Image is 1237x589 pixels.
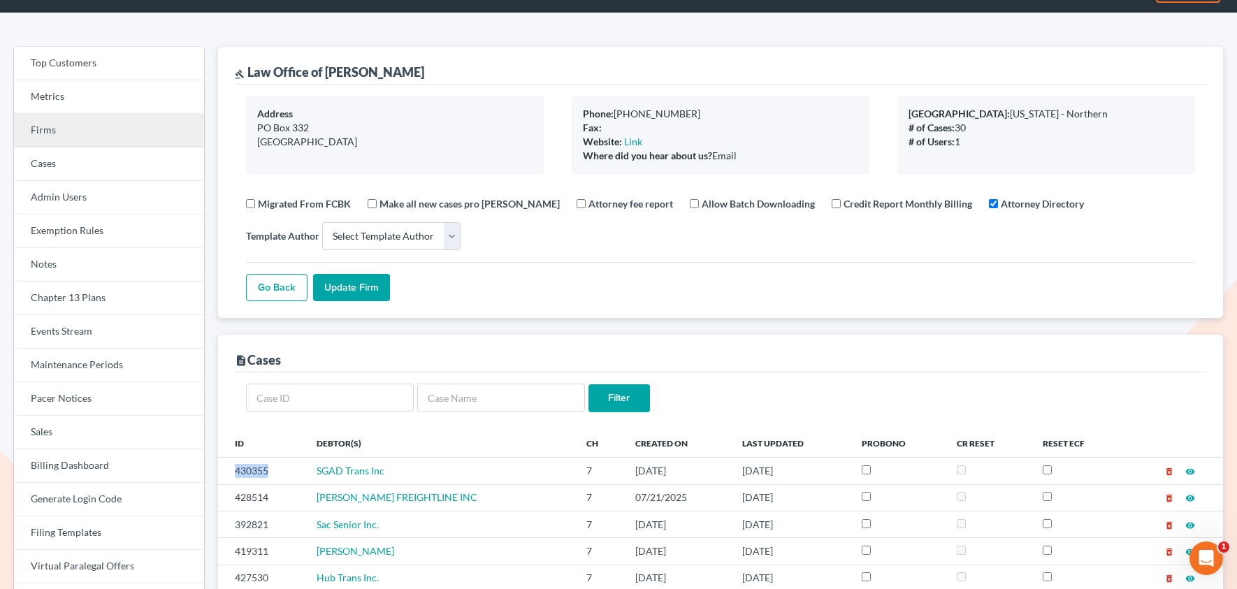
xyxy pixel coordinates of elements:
a: visibility [1185,491,1195,503]
a: visibility [1185,545,1195,557]
a: Chapter 13 Plans [14,282,204,315]
div: [US_STATE] - Northern [909,107,1184,121]
th: CR Reset [946,429,1032,457]
b: Phone: [583,108,614,119]
th: Ch [575,429,624,457]
b: # of Cases: [909,122,955,133]
a: Link [624,136,642,147]
i: gavel [235,69,245,79]
th: ProBono [851,429,946,457]
a: Events Stream [14,315,204,349]
td: [DATE] [624,511,731,537]
a: delete_forever [1164,491,1174,503]
th: Created On [624,429,731,457]
a: Pacer Notices [14,382,204,416]
a: Maintenance Periods [14,349,204,382]
b: [GEOGRAPHIC_DATA]: [909,108,1010,119]
td: 428514 [218,484,306,511]
div: [GEOGRAPHIC_DATA] [257,135,533,149]
i: visibility [1185,547,1195,557]
b: Website: [583,136,622,147]
a: delete_forever [1164,545,1174,557]
div: 1 [909,135,1184,149]
a: Virtual Paralegal Offers [14,550,204,583]
a: [PERSON_NAME] FREIGHTLINE INC [317,491,477,503]
a: Firms [14,114,204,147]
th: Last Updated [731,429,851,457]
i: delete_forever [1164,574,1174,583]
i: delete_forever [1164,547,1174,557]
input: Case Name [417,384,585,412]
a: Hub Trans Inc. [317,572,379,583]
div: 30 [909,121,1184,135]
td: 7 [575,484,624,511]
th: ID [218,429,306,457]
input: Update Firm [313,274,390,302]
i: visibility [1185,493,1195,503]
a: Filing Templates [14,516,204,550]
a: [PERSON_NAME] [317,545,394,557]
a: Exemption Rules [14,214,204,248]
b: # of Users: [909,136,955,147]
a: Sales [14,416,204,449]
i: description [235,354,247,367]
label: Attorney Directory [1001,196,1084,211]
input: Case ID [246,384,414,412]
iframe: Intercom live chat [1189,541,1223,575]
td: [DATE] [624,538,731,565]
td: 430355 [218,458,306,484]
input: Filter [588,384,650,412]
a: Billing Dashboard [14,449,204,483]
th: Reset ECF [1032,429,1123,457]
a: Notes [14,248,204,282]
td: [DATE] [624,458,731,484]
div: PO Box 332 [257,121,533,135]
label: Allow Batch Downloading [702,196,815,211]
i: visibility [1185,521,1195,530]
td: 392821 [218,511,306,537]
a: Admin Users [14,181,204,214]
div: Cases [235,351,281,368]
a: visibility [1185,518,1195,530]
a: Metrics [14,80,204,114]
i: delete_forever [1164,521,1174,530]
label: Migrated From FCBK [258,196,351,211]
b: Where did you hear about us? [583,150,712,161]
i: delete_forever [1164,467,1174,477]
td: 7 [575,511,624,537]
td: [DATE] [731,511,851,537]
label: Attorney fee report [588,196,673,211]
td: [DATE] [731,484,851,511]
a: SGAD Trans Inc [317,465,384,477]
label: Make all new cases pro [PERSON_NAME] [379,196,560,211]
a: Generate Login Code [14,483,204,516]
i: visibility [1185,467,1195,477]
th: Debtor(s) [305,429,575,457]
div: Email [583,149,858,163]
b: Address [257,108,293,119]
a: visibility [1185,572,1195,583]
a: delete_forever [1164,465,1174,477]
a: Top Customers [14,47,204,80]
a: Go Back [246,274,308,302]
div: [PHONE_NUMBER] [583,107,858,121]
a: Sac Senior Inc. [317,518,379,530]
td: 07/21/2025 [624,484,731,511]
span: 1 [1218,541,1229,553]
td: [DATE] [731,458,851,484]
label: Credit Report Monthly Billing [844,196,972,211]
div: Law Office of [PERSON_NAME] [235,64,424,80]
a: delete_forever [1164,572,1174,583]
a: Cases [14,147,204,181]
i: visibility [1185,574,1195,583]
td: 7 [575,538,624,565]
i: delete_forever [1164,493,1174,503]
td: [DATE] [731,538,851,565]
label: Template Author [246,228,319,243]
td: 7 [575,458,624,484]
